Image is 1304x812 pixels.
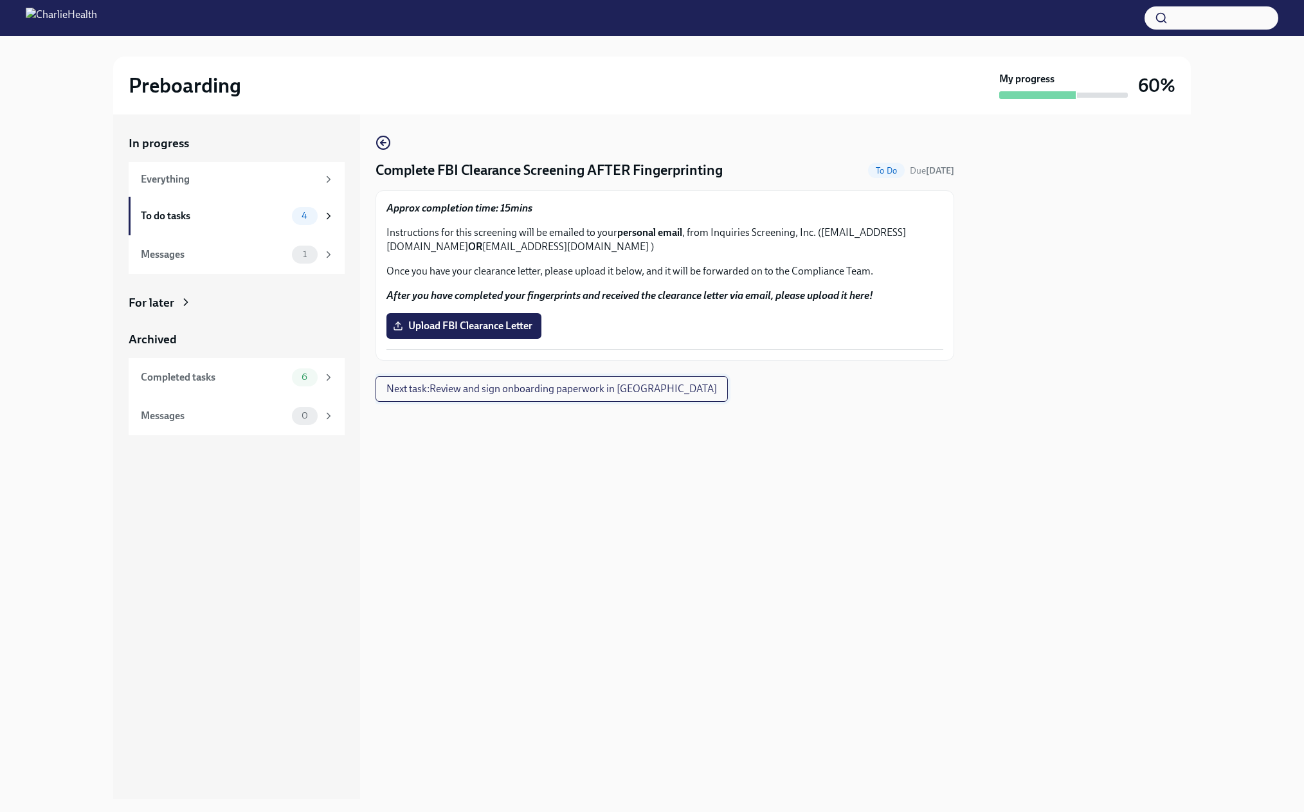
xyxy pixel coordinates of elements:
[295,249,314,259] span: 1
[129,235,345,274] a: Messages1
[926,165,954,176] strong: [DATE]
[376,376,728,402] button: Next task:Review and sign onboarding paperwork in [GEOGRAPHIC_DATA]
[386,202,532,214] strong: Approx completion time: 15mins
[386,264,943,278] p: Once you have your clearance letter, please upload it below, and it will be forwarded on to the C...
[910,165,954,177] span: September 5th, 2025 07:00
[294,411,316,420] span: 0
[294,211,315,221] span: 4
[999,72,1055,86] strong: My progress
[129,358,345,397] a: Completed tasks6
[129,135,345,152] a: In progress
[129,162,345,197] a: Everything
[141,370,287,384] div: Completed tasks
[129,197,345,235] a: To do tasks4
[376,161,723,180] h4: Complete FBI Clearance Screening AFTER Fingerprinting
[395,320,532,332] span: Upload FBI Clearance Letter
[386,313,541,339] label: Upload FBI Clearance Letter
[386,289,873,302] strong: After you have completed your fingerprints and received the clearance letter via email, please up...
[129,397,345,435] a: Messages0
[386,226,943,254] p: Instructions for this screening will be emailed to your , from Inquiries Screening, Inc. ([EMAIL_...
[129,73,241,98] h2: Preboarding
[617,226,682,239] strong: personal email
[129,294,345,311] a: For later
[141,209,287,223] div: To do tasks
[1138,74,1175,97] h3: 60%
[468,240,482,253] strong: OR
[141,409,287,423] div: Messages
[386,383,717,395] span: Next task : Review and sign onboarding paperwork in [GEOGRAPHIC_DATA]
[129,294,174,311] div: For later
[868,166,905,176] span: To Do
[141,248,287,262] div: Messages
[910,165,954,176] span: Due
[129,331,345,348] a: Archived
[26,8,97,28] img: CharlieHealth
[141,172,318,186] div: Everything
[294,372,315,382] span: 6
